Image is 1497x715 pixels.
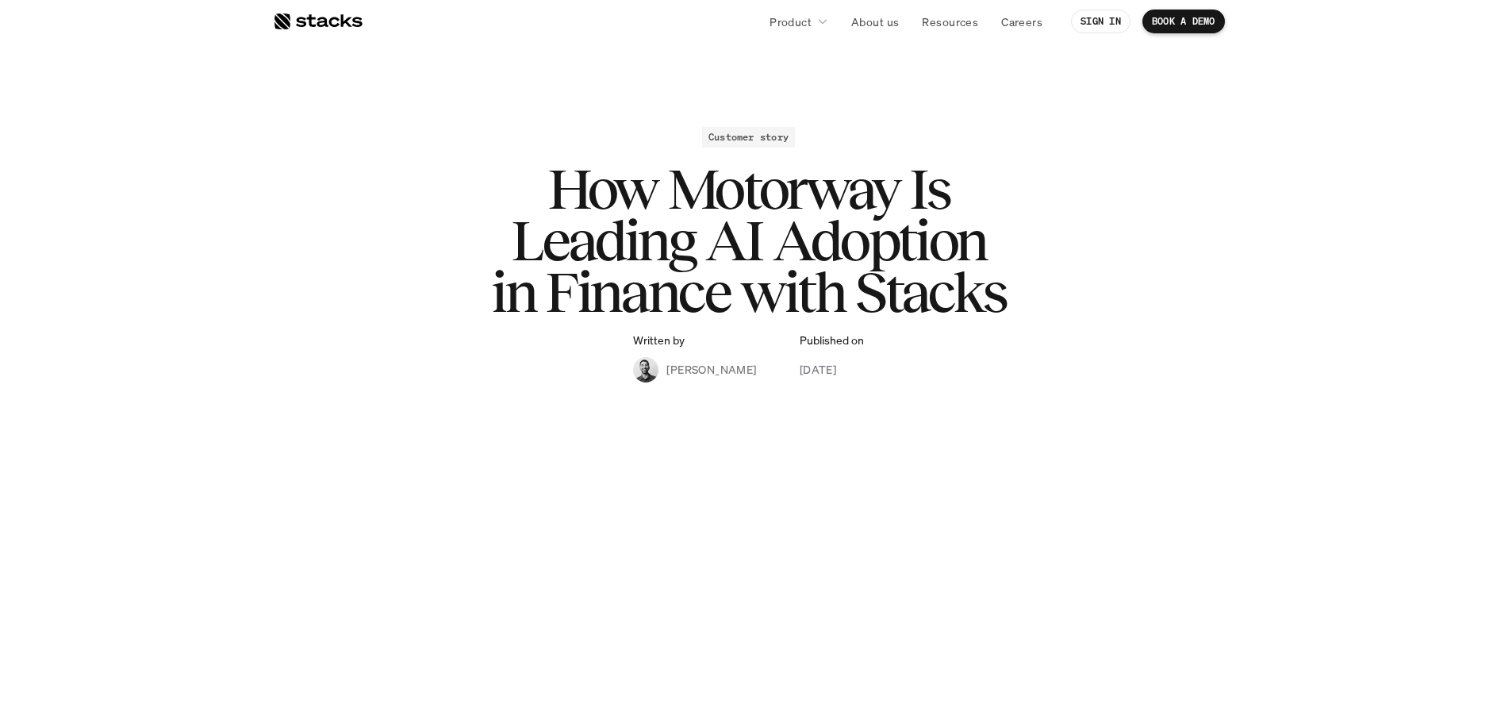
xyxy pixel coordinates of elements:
[1081,16,1121,27] p: SIGN IN
[992,7,1052,36] a: Careers
[633,334,685,348] p: Written by
[842,7,908,36] a: About us
[1071,10,1130,33] a: SIGN IN
[1142,10,1225,33] a: BOOK A DEMO
[800,361,837,378] p: [DATE]
[666,361,756,378] p: [PERSON_NAME]
[800,334,864,348] p: Published on
[851,13,899,30] p: About us
[708,132,789,143] h2: Customer story
[770,13,812,30] p: Product
[1152,16,1215,27] p: BOOK A DEMO
[922,13,978,30] p: Resources
[432,163,1066,317] h1: How Motorway Is Leading AI Adoption in Finance with Stacks
[912,7,988,36] a: Resources
[1001,13,1042,30] p: Careers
